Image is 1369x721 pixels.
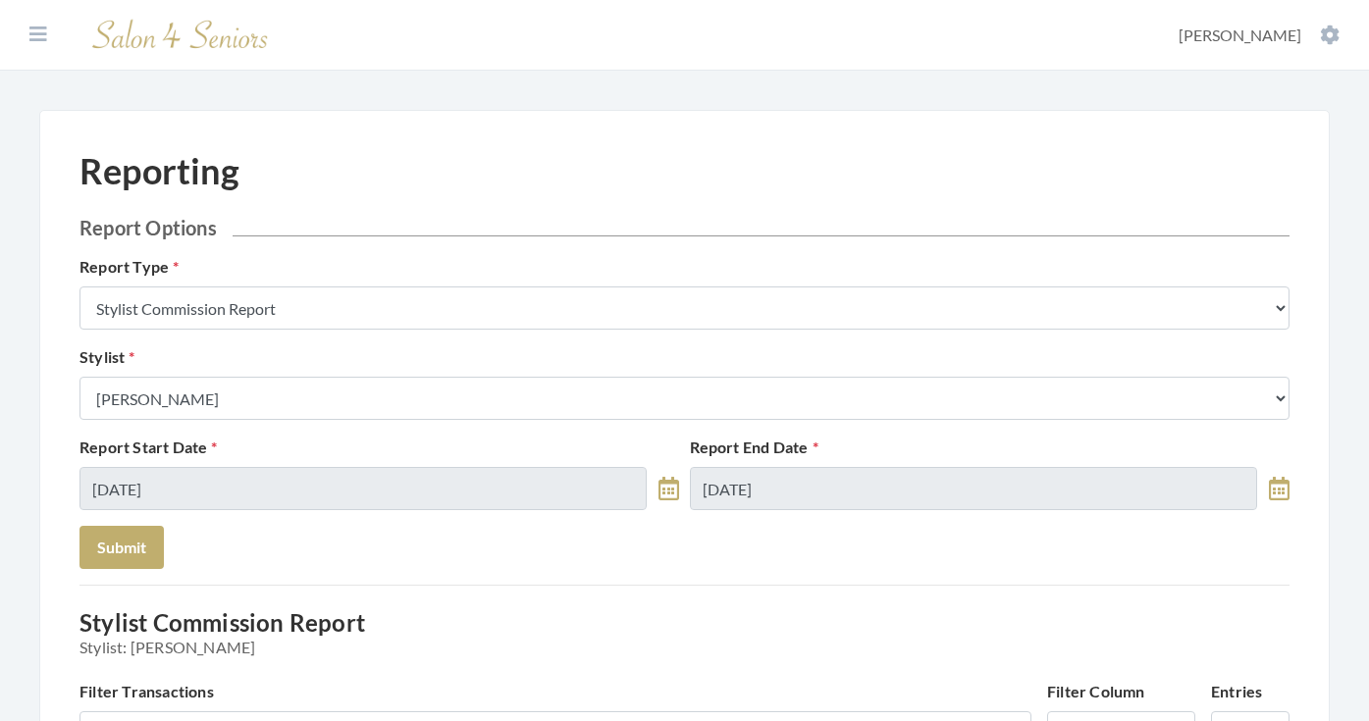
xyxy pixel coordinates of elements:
h3: Stylist Commission Report [79,609,1290,656]
a: toggle [658,467,679,510]
h1: Reporting [79,150,239,192]
label: Filter Column [1047,680,1145,703]
span: [PERSON_NAME] [1179,26,1301,44]
label: Report Type [79,255,179,279]
span: Stylist: [PERSON_NAME] [79,638,1290,656]
input: Select Date [79,467,647,510]
h2: Report Options [79,216,1290,239]
img: Salon 4 Seniors [82,12,279,58]
button: [PERSON_NAME] [1173,25,1345,46]
label: Report Start Date [79,436,218,459]
label: Report End Date [690,436,818,459]
button: Submit [79,526,164,569]
label: Filter Transactions [79,680,214,703]
label: Stylist [79,345,135,369]
input: Select Date [690,467,1257,510]
label: Entries [1211,680,1262,703]
a: toggle [1269,467,1290,510]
